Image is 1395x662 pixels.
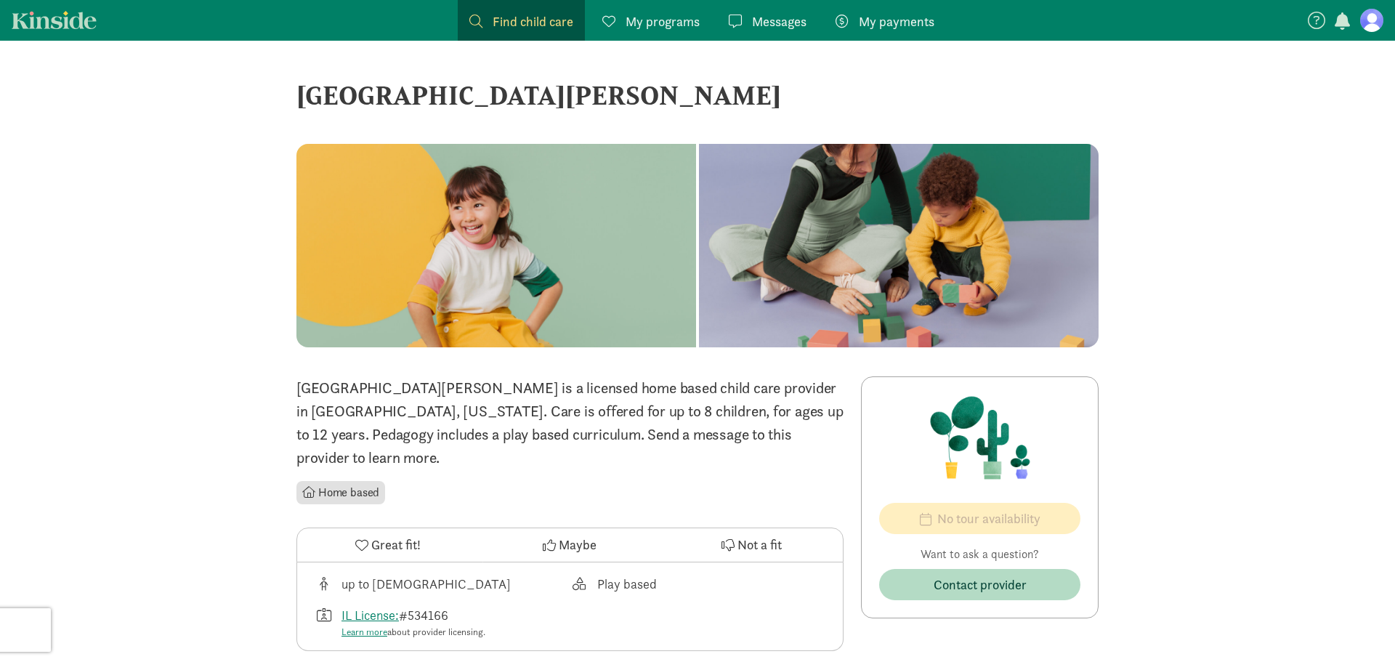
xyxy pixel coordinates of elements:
[12,11,97,29] a: Kinside
[493,12,573,31] span: Find child care
[315,605,570,639] div: License number
[297,528,479,562] button: Great fit!
[879,503,1080,534] button: No tour availability
[937,509,1040,528] span: No tour availability
[879,546,1080,563] p: Want to ask a question?
[934,575,1027,594] span: Contact provider
[479,528,660,562] button: Maybe
[559,535,597,554] span: Maybe
[597,574,657,594] div: Play based
[341,574,511,594] div: up to [DEMOGRAPHIC_DATA]
[296,481,385,504] li: Home based
[879,569,1080,600] button: Contact provider
[341,605,485,639] div: #534166
[341,626,387,638] a: Learn more
[626,12,700,31] span: My programs
[315,574,570,594] div: Age range for children that this provider cares for
[296,76,1099,115] div: [GEOGRAPHIC_DATA][PERSON_NAME]
[661,528,843,562] button: Not a fit
[341,607,399,623] a: IL License:
[859,12,934,31] span: My payments
[371,535,421,554] span: Great fit!
[737,535,782,554] span: Not a fit
[296,376,844,469] p: [GEOGRAPHIC_DATA][PERSON_NAME] is a licensed home based child care provider in [GEOGRAPHIC_DATA],...
[570,574,826,594] div: This provider's education philosophy
[752,12,806,31] span: Messages
[341,625,485,639] div: about provider licensing.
